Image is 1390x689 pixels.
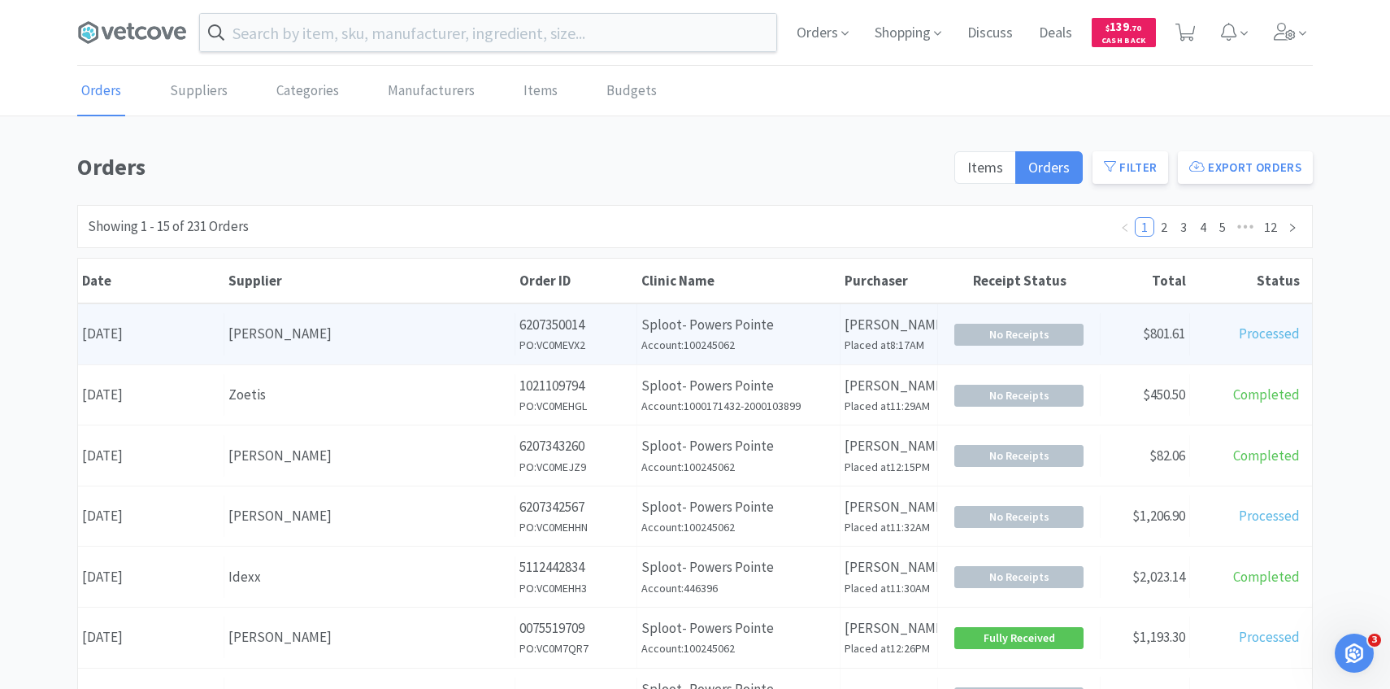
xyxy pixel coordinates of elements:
[1368,634,1381,647] span: 3
[1143,386,1185,403] span: $450.50
[1132,507,1185,525] span: $1,206.90
[602,67,661,116] a: Budgets
[1032,26,1079,41] a: Deals
[641,458,836,476] h6: Account: 100245062
[845,639,933,657] h6: Placed at 12:26PM
[1129,23,1141,33] span: . 70
[845,375,933,397] p: [PERSON_NAME]
[955,567,1083,587] span: No Receipts
[519,435,632,457] p: 6207343260
[1194,272,1300,290] div: Status
[845,435,933,457] p: [PERSON_NAME]
[1233,568,1300,586] span: Completed
[228,323,510,345] div: [PERSON_NAME]
[166,67,232,116] a: Suppliers
[82,272,220,290] div: Date
[641,314,836,336] p: Sploot- Powers Pointe
[200,14,776,51] input: Search by item, sku, manufacturer, ingredient, size...
[641,435,836,457] p: Sploot- Powers Pointe
[78,435,224,477] div: [DATE]
[1214,218,1231,236] a: 5
[955,628,1083,648] span: Fully Received
[641,518,836,536] h6: Account: 100245062
[641,336,836,354] h6: Account: 100245062
[519,579,632,597] h6: PO: VC0MEHH3
[1193,217,1213,237] li: 4
[1259,218,1282,236] a: 12
[955,446,1083,466] span: No Receipts
[967,158,1003,177] span: Items
[228,505,510,527] div: [PERSON_NAME]
[519,397,632,415] h6: PO: VC0MEHGL
[641,496,836,518] p: Sploot- Powers Pointe
[641,397,836,415] h6: Account: 1000171432-2000103899
[1213,217,1232,237] li: 5
[845,397,933,415] h6: Placed at 11:29AM
[519,272,633,290] div: Order ID
[1178,151,1313,184] button: Export Orders
[641,556,836,578] p: Sploot- Powers Pointe
[955,325,1083,345] span: No Receipts
[384,67,479,116] a: Manufacturers
[1288,223,1297,233] i: icon: right
[77,67,125,116] a: Orders
[519,518,632,536] h6: PO: VC0MEHHN
[519,639,632,657] h6: PO: VC0M7QR7
[228,626,510,648] div: [PERSON_NAME]
[1175,218,1192,236] a: 3
[955,507,1083,527] span: No Receipts
[1028,158,1070,177] span: Orders
[228,384,510,406] div: Zoetis
[1233,386,1300,403] span: Completed
[1132,568,1185,586] span: $2,023.14
[1239,507,1300,525] span: Processed
[228,445,510,467] div: [PERSON_NAME]
[1232,217,1258,237] span: •••
[1135,217,1154,237] li: 1
[228,272,511,290] div: Supplier
[845,272,934,290] div: Purchaser
[1335,634,1374,673] iframe: Intercom live chat
[519,336,632,354] h6: PO: VC0MEVX2
[845,556,933,578] p: [PERSON_NAME]
[1132,628,1185,646] span: $1,193.30
[1136,218,1153,236] a: 1
[1154,217,1174,237] li: 2
[1258,217,1283,237] li: 12
[228,566,510,588] div: Idexx
[1155,218,1173,236] a: 2
[78,556,224,598] div: [DATE]
[845,314,933,336] p: [PERSON_NAME]
[955,386,1083,406] span: No Receipts
[1174,217,1193,237] li: 3
[1105,272,1186,290] div: Total
[1101,37,1146,47] span: Cash Back
[519,617,632,639] p: 0075519709
[1233,447,1300,464] span: Completed
[1092,11,1156,55] a: $139.70Cash Back
[519,458,632,476] h6: PO: VC0MEJZ9
[845,458,933,476] h6: Placed at 12:15PM
[519,314,632,336] p: 6207350014
[845,518,933,536] h6: Placed at 11:32AM
[1115,217,1135,237] li: Previous Page
[641,579,836,597] h6: Account: 446396
[272,67,343,116] a: Categories
[1283,217,1302,237] li: Next Page
[77,149,945,185] h1: Orders
[78,313,224,355] div: [DATE]
[845,336,933,354] h6: Placed at 8:17AM
[845,579,933,597] h6: Placed at 11:30AM
[641,272,836,290] div: Clinic Name
[845,496,933,518] p: [PERSON_NAME]
[519,67,562,116] a: Items
[1149,447,1185,464] span: $82.06
[1232,217,1258,237] li: Next 5 Pages
[519,496,632,518] p: 6207342567
[845,617,933,639] p: [PERSON_NAME]
[519,556,632,578] p: 5112442834
[519,375,632,397] p: 1021109794
[1105,23,1110,33] span: $
[1092,151,1168,184] button: Filter
[961,26,1019,41] a: Discuss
